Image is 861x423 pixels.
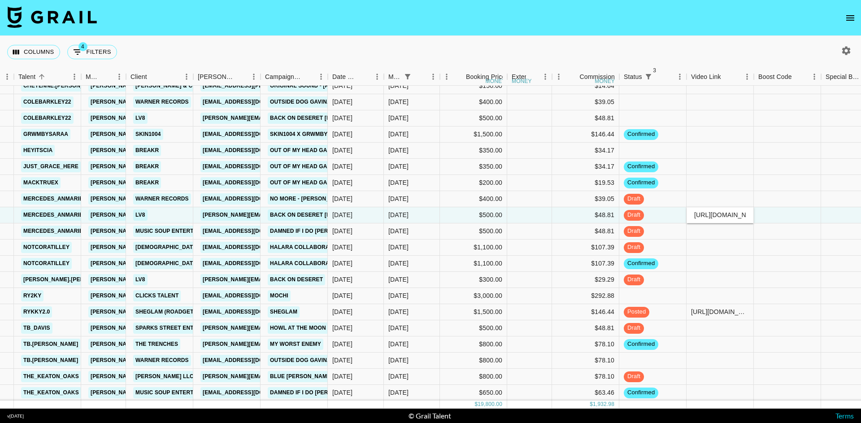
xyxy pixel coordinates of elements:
div: $500.00 [440,110,507,126]
button: Sort [792,70,804,83]
button: Sort [35,70,48,83]
a: [PERSON_NAME][EMAIL_ADDRESS][DOMAIN_NAME] [88,96,235,108]
div: $39.05 [552,94,619,110]
a: tb_davis [21,323,52,334]
button: Menu [0,70,14,83]
div: $650.00 [440,385,507,401]
a: Terms [835,411,854,420]
button: Menu [370,70,384,83]
button: Menu [440,70,453,83]
span: draft [624,324,644,332]
div: Aug '25 [388,275,409,284]
div: 7/10/2025 [332,130,352,139]
span: draft [624,275,644,284]
a: [PERSON_NAME][EMAIL_ADDRESS][DOMAIN_NAME] [88,161,235,172]
a: [DEMOGRAPHIC_DATA] [133,242,200,253]
a: Out Of My Head GarrettHornbuckleMusic [268,145,404,156]
span: confirmed [624,162,658,171]
a: My Worst Enemy [268,339,323,350]
div: 8/18/2025 [332,227,352,235]
div: $200.00 [440,175,507,191]
a: [EMAIL_ADDRESS][DOMAIN_NAME] [200,161,301,172]
a: colebarkley22 [21,96,74,108]
div: Month Due [388,68,401,86]
div: money [486,78,506,84]
div: © Grail Talent [409,411,451,420]
a: Damned If I Do [PERSON_NAME] [268,226,363,237]
div: Commission [579,68,615,86]
div: 8/14/2025 [332,307,352,316]
a: mercedes_anmarie_ [21,226,88,237]
a: mercedes_anmarie_ [21,209,88,221]
a: Breakr [133,145,161,156]
div: 8/13/2025 [332,340,352,349]
button: Show filters [67,45,117,59]
a: [PERSON_NAME][EMAIL_ADDRESS][DOMAIN_NAME] [88,209,235,221]
a: the_keaton_oaks [21,387,81,398]
a: [PERSON_NAME][EMAIL_ADDRESS][DOMAIN_NAME] [88,339,235,350]
div: $800.00 [440,369,507,385]
div: $78.10 [552,336,619,353]
a: No More - [PERSON_NAME] [PERSON_NAME] [268,193,397,205]
button: Menu [247,70,261,83]
a: tb.[PERSON_NAME] [21,339,80,350]
div: Date Created [332,68,358,86]
div: Video Link [687,68,754,86]
div: 8/19/2025 [332,97,352,106]
button: Show filters [401,70,414,83]
a: Breakr [133,177,161,188]
div: 3 active filters [642,70,655,83]
div: Aug '25 [388,323,409,332]
a: Mochi [268,290,291,301]
div: https://www.tiktok.com/@rykky2.0/video/7540743669956037902 [691,307,749,316]
a: [PERSON_NAME][EMAIL_ADDRESS][DOMAIN_NAME] [88,306,235,318]
div: Aug '25 [388,162,409,171]
div: Aug '25 [388,178,409,187]
div: Date Created [328,68,384,86]
a: Warner Records [133,355,191,366]
div: $350.00 [440,143,507,159]
a: [PERSON_NAME][EMAIL_ADDRESS][DOMAIN_NAME] [200,209,347,221]
div: $1,100.00 [440,240,507,256]
span: confirmed [624,340,658,349]
a: [EMAIL_ADDRESS][DOMAIN_NAME] [200,145,301,156]
a: Back On Deseret [PERSON_NAME] [268,113,373,124]
a: [PERSON_NAME][EMAIL_ADDRESS][DOMAIN_NAME] [200,323,347,334]
div: 8/19/2025 [332,146,352,155]
div: $3,000.00 [440,288,507,304]
div: 7/31/2025 [332,259,352,268]
div: 8/14/2025 [332,291,352,300]
div: Aug '25 [388,243,409,252]
a: heyitscia [21,145,55,156]
a: cheyenne.[PERSON_NAME] [21,80,104,92]
div: Aug '25 [388,113,409,122]
a: colebarkley22 [21,113,74,124]
div: 7/31/2025 [332,243,352,252]
a: grwmbysaraa [21,129,70,140]
span: confirmed [624,388,658,397]
div: $63.46 [552,385,619,401]
a: [EMAIL_ADDRESS][DOMAIN_NAME] [200,129,301,140]
button: Menu [673,70,687,83]
button: Menu [808,70,821,83]
button: Sort [100,70,113,83]
button: Sort [655,70,667,83]
a: clicks talent [133,290,181,301]
div: Manager [86,68,100,86]
a: [EMAIL_ADDRESS][DOMAIN_NAME] [200,242,301,253]
div: 1 active filter [401,70,414,83]
div: money [595,78,615,84]
div: Booker [193,68,261,86]
a: [EMAIL_ADDRESS][DOMAIN_NAME] [200,290,301,301]
div: Talent [18,68,35,86]
div: Aug '25 [388,81,409,90]
a: [PERSON_NAME] LLC [133,371,196,382]
div: Client [126,68,193,86]
a: [EMAIL_ADDRESS][DOMAIN_NAME] [200,387,301,398]
span: draft [624,211,644,219]
a: tb.[PERSON_NAME] [21,355,80,366]
div: $48.81 [552,110,619,126]
a: Sparks Street Entertainment LLC [133,323,244,334]
a: Halara collaboration [268,242,344,253]
div: Aug '25 [388,356,409,365]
